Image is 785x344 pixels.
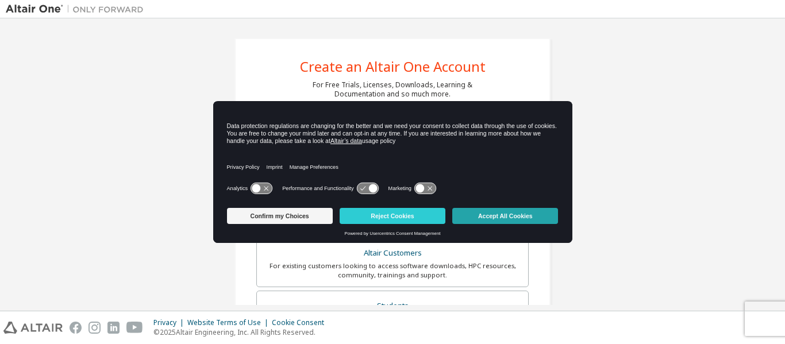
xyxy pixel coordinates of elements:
img: instagram.svg [88,322,101,334]
img: altair_logo.svg [3,322,63,334]
img: facebook.svg [70,322,82,334]
div: Students [264,298,521,314]
div: For existing customers looking to access software downloads, HPC resources, community, trainings ... [264,261,521,280]
div: For Free Trials, Licenses, Downloads, Learning & Documentation and so much more. [313,80,472,99]
div: Altair Customers [264,245,521,261]
img: Altair One [6,3,149,15]
img: youtube.svg [126,322,143,334]
p: © 2025 Altair Engineering, Inc. All Rights Reserved. [153,327,331,337]
img: linkedin.svg [107,322,120,334]
div: Website Terms of Use [187,318,272,327]
div: Privacy [153,318,187,327]
div: Cookie Consent [272,318,331,327]
div: Create an Altair One Account [300,60,486,74]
